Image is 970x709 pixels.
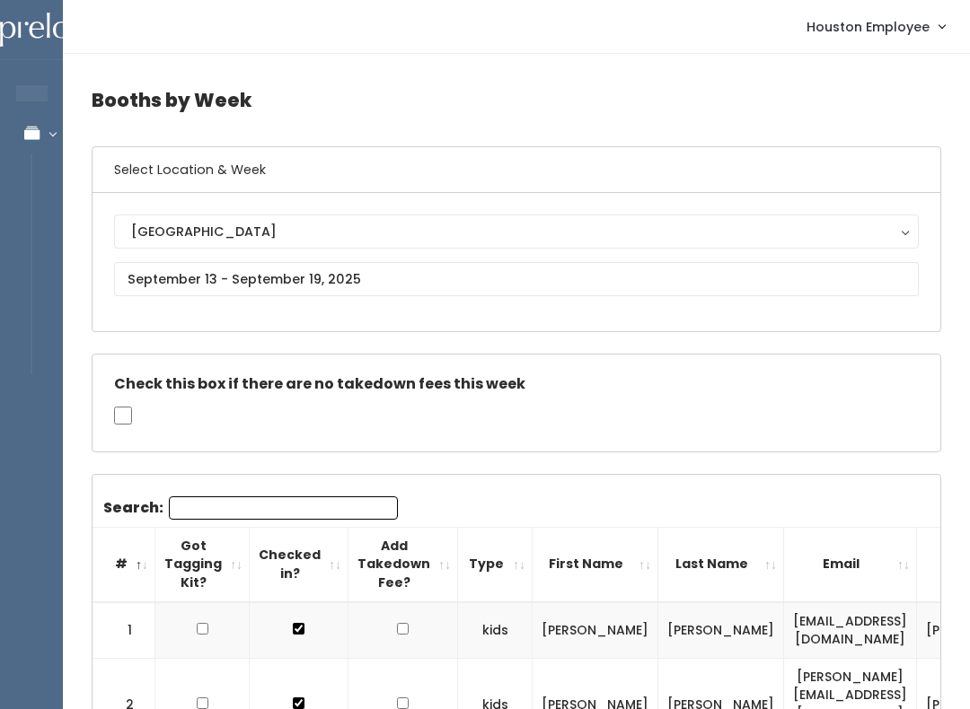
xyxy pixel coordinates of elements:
[169,496,398,520] input: Search:
[103,496,398,520] label: Search:
[131,222,902,241] div: [GEOGRAPHIC_DATA]
[92,75,941,125] h4: Booths by Week
[458,602,533,659] td: kids
[658,527,784,601] th: Last Name: activate to sort column ascending
[784,527,917,601] th: Email: activate to sort column ascending
[155,527,250,601] th: Got Tagging Kit?: activate to sort column ascending
[250,527,348,601] th: Checked in?: activate to sort column ascending
[114,262,919,296] input: September 13 - September 19, 2025
[114,376,919,392] h5: Check this box if there are no takedown fees this week
[533,527,658,601] th: First Name: activate to sort column ascending
[789,7,963,46] a: Houston Employee
[114,214,919,249] button: [GEOGRAPHIC_DATA]
[93,602,155,659] td: 1
[458,527,533,601] th: Type: activate to sort column ascending
[93,527,155,601] th: #: activate to sort column descending
[93,147,940,193] h6: Select Location & Week
[658,602,784,659] td: [PERSON_NAME]
[533,602,658,659] td: [PERSON_NAME]
[784,602,917,659] td: [EMAIL_ADDRESS][DOMAIN_NAME]
[807,17,930,37] span: Houston Employee
[348,527,458,601] th: Add Takedown Fee?: activate to sort column ascending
